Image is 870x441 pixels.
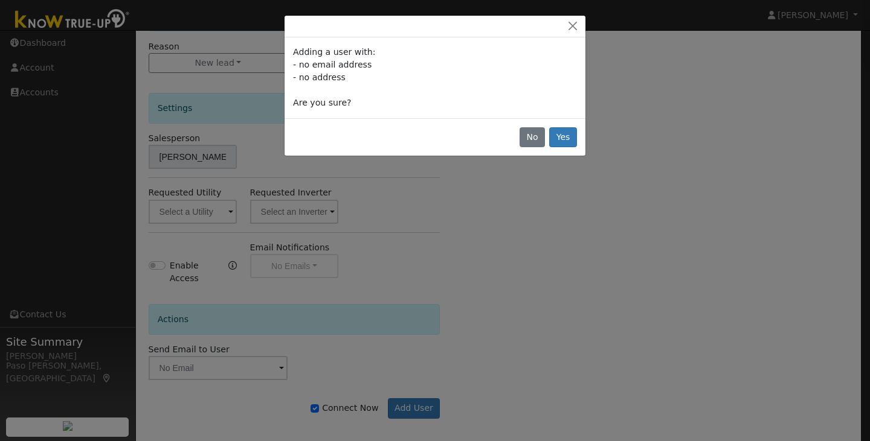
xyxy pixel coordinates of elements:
[293,47,375,57] span: Adding a user with:
[549,127,577,148] button: Yes
[293,72,346,82] span: - no address
[520,127,545,148] button: No
[293,98,351,107] span: Are you sure?
[564,20,581,33] button: Close
[293,60,372,69] span: - no email address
